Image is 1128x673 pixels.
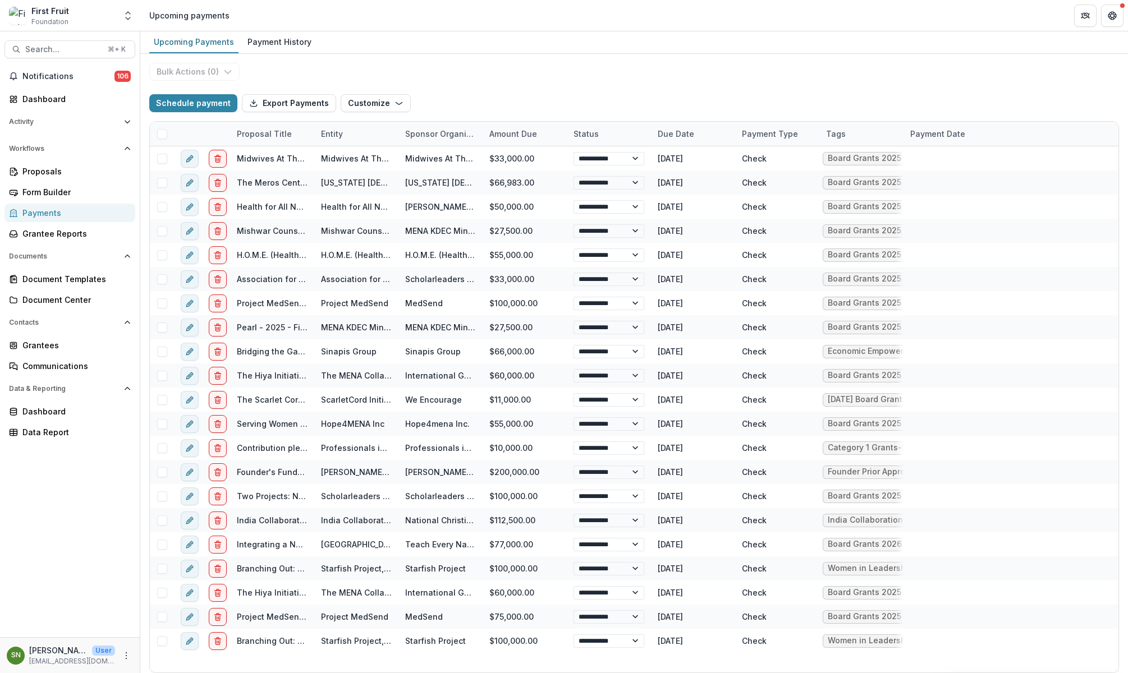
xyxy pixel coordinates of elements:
div: India Collaboration - 2025 [237,514,308,526]
div: Scholarleaders International [405,273,476,285]
a: Grantees [4,336,135,354]
div: $66,983.00 [483,170,567,195]
a: Communications [4,357,135,375]
div: Check [735,243,819,267]
div: Check [735,267,819,291]
div: $33,000.00 [483,146,567,170]
button: delete [209,584,227,602]
div: $200,000.00 [483,460,567,484]
div: Entity [314,122,398,146]
div: Dashboard [22,93,126,105]
div: Board Grants 2025 [828,202,901,211]
div: Check [735,219,819,243]
div: Hope4mena Inc. [405,418,470,430]
div: $27,500.00 [483,315,567,339]
div: Status [567,122,651,146]
a: India Collaboration [321,515,396,525]
div: Mishwar Counseling - 2025 - First Fruit Board Grant Application Form [237,225,308,237]
div: Board Grants 2025 [828,298,901,308]
span: Activity [9,118,120,126]
div: Board Grants 2025 [828,419,901,428]
button: edit [181,150,199,168]
button: delete [209,608,227,626]
div: [DATE] [651,339,735,363]
div: H.O.M.E. (Health Outreach to the [GEOGRAPHIC_DATA]) [405,249,476,261]
button: More [120,649,133,662]
button: delete [209,511,227,529]
button: delete [209,198,227,216]
div: Check [735,146,819,170]
div: Dashboard [22,405,126,417]
div: [US_STATE] [DEMOGRAPHIC_DATA] Kingdom Workers Inc. [405,177,476,188]
div: $100,000.00 [483,484,567,508]
div: Payments [22,207,126,219]
div: Check [735,315,819,339]
button: delete [209,150,227,168]
span: 106 [114,71,131,82]
p: [EMAIL_ADDRESS][DOMAIN_NAME] [29,656,115,666]
a: Sinapis Group [321,347,377,356]
div: Serving Women of the MENA Region [GEOGRAPHIC_DATA] [237,418,308,430]
a: [GEOGRAPHIC_DATA] [321,540,401,549]
div: We Encourage [405,394,462,405]
div: Upcoming payments [149,10,230,21]
span: Notifications [22,72,114,81]
div: Branching Out: Doubling in Size and Expanding our Advocacy [237,563,308,574]
div: Board Grants 2025 [828,612,901,621]
div: Status [567,128,606,140]
span: Documents [9,252,120,260]
button: Open Activity [4,113,135,131]
a: Dashboard [4,90,135,108]
button: edit [181,222,199,240]
button: delete [209,560,227,578]
div: MENA KDEC Ministries [405,225,476,237]
div: International Generosity Foundation [405,587,476,598]
div: [DATE] [651,146,735,170]
div: [PERSON_NAME] International University [405,201,476,213]
a: Starfish Project, Inc. [321,564,400,573]
div: Sponsor Organization [398,122,483,146]
button: Export Payments [242,94,336,112]
div: [DATE] [651,315,735,339]
div: Board Grants 2025 [828,250,901,260]
div: Founder's Fund- Building capacity to strengthen and expand the [DEMOGRAPHIC_DATA] in [GEOGRAPHIC_... [237,466,308,478]
button: edit [181,319,199,336]
div: Midwives At The Edges - 2025 - First Fruit Board Grant Application Form [237,153,308,164]
div: [DATE] [651,388,735,412]
a: [US_STATE] [DEMOGRAPHIC_DATA] Kingdom Workers Inc. [321,178,541,187]
a: Professionals in [DEMOGRAPHIC_DATA] Philanthropy [321,443,526,453]
div: Board Grants 2026 [828,540,902,549]
div: Document Templates [22,273,126,285]
div: $10,000.00 [483,436,567,460]
div: Payment Date [904,122,988,146]
div: Payment Type [735,122,819,146]
div: $55,000.00 [483,243,567,267]
button: Open Documents [4,247,135,265]
div: Check [735,388,819,412]
span: Foundation [31,17,68,27]
div: Data Report [22,426,126,438]
button: edit [181,343,199,361]
div: Check [735,605,819,629]
span: Data & Reporting [9,385,120,393]
button: delete [209,439,227,457]
div: [DATE] [651,291,735,315]
div: Amount Due [483,122,567,146]
button: delete [209,270,227,288]
div: [DATE] [651,412,735,436]
span: Contacts [9,319,120,326]
div: Board Grants 2025 [828,491,901,501]
button: Get Help [1101,4,1124,27]
a: Health for All Nations Institute [321,202,440,211]
button: delete [209,463,227,481]
div: $100,000.00 [483,556,567,580]
button: Open entity switcher [120,4,136,27]
button: Open Data & Reporting [4,380,135,398]
div: Founder Prior Approval 2025 [828,467,939,477]
a: The MENA Collaborative [321,588,417,597]
div: Form Builder [22,186,126,198]
button: edit [181,511,199,529]
a: Form Builder [4,183,135,201]
div: Check [735,532,819,556]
